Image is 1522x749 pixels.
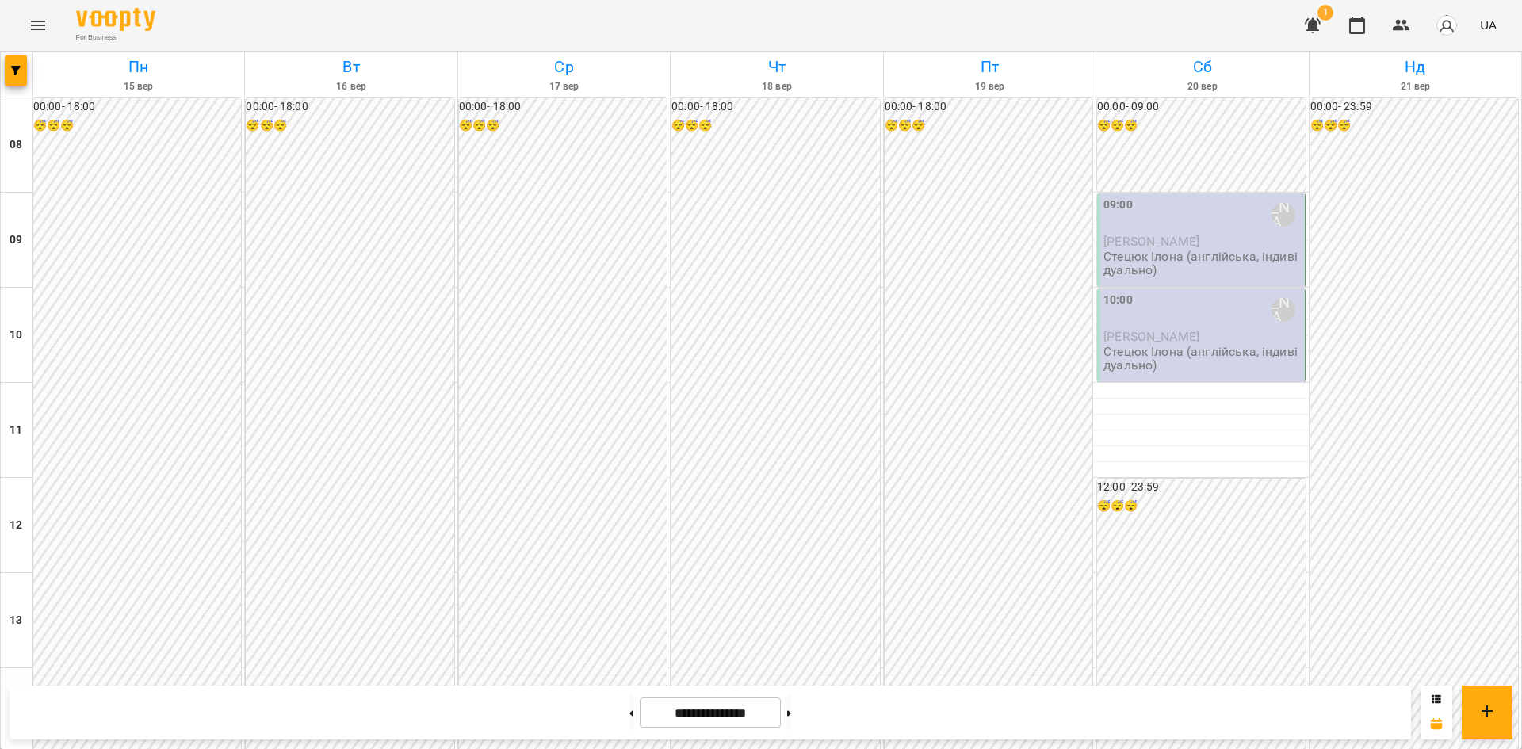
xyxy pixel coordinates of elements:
h6: 00:00 - 18:00 [33,98,241,116]
h6: 😴😴😴 [1097,498,1305,515]
h6: 12 [10,517,22,534]
p: Стецюк Ілона (англійська, індивідуально) [1103,250,1301,277]
span: UA [1480,17,1497,33]
h6: 15 вер [35,79,242,94]
span: For Business [76,32,155,43]
img: avatar_s.png [1436,14,1458,36]
h6: 09 [10,231,22,249]
p: Стецюк Ілона (англійська, індивідуально) [1103,345,1301,373]
h6: 13 [10,612,22,629]
h6: 00:00 - 23:59 [1310,98,1518,116]
h6: Пн [35,55,242,79]
label: 10:00 [1103,292,1133,309]
h6: 00:00 - 18:00 [671,98,879,116]
h6: 00:00 - 09:00 [1097,98,1305,116]
img: Voopty Logo [76,8,155,31]
h6: 16 вер [247,79,454,94]
h6: Вт [247,55,454,79]
div: Стецюк Ілона (а) [1272,298,1295,322]
h6: 😴😴😴 [246,117,453,135]
span: 1 [1317,5,1333,21]
button: UA [1474,10,1503,40]
div: Стецюк Ілона (а) [1272,203,1295,227]
h6: 21 вер [1312,79,1519,94]
h6: Чт [673,55,880,79]
h6: 😴😴😴 [459,117,667,135]
h6: Пт [886,55,1093,79]
h6: 18 вер [673,79,880,94]
h6: Нд [1312,55,1519,79]
h6: 10 [10,327,22,344]
h6: 08 [10,136,22,154]
label: 09:00 [1103,197,1133,214]
h6: 00:00 - 18:00 [459,98,667,116]
h6: 00:00 - 18:00 [246,98,453,116]
h6: 17 вер [461,79,667,94]
h6: 19 вер [886,79,1093,94]
span: [PERSON_NAME] [1103,234,1199,249]
h6: 😴😴😴 [1097,117,1305,135]
h6: 😴😴😴 [33,117,241,135]
h6: 20 вер [1099,79,1306,94]
h6: 12:00 - 23:59 [1097,479,1305,496]
h6: 00:00 - 18:00 [885,98,1092,116]
h6: Ср [461,55,667,79]
h6: 😴😴😴 [885,117,1092,135]
h6: 😴😴😴 [671,117,879,135]
button: Menu [19,6,57,44]
h6: 11 [10,422,22,439]
span: [PERSON_NAME] [1103,329,1199,344]
h6: 😴😴😴 [1310,117,1518,135]
h6: Сб [1099,55,1306,79]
